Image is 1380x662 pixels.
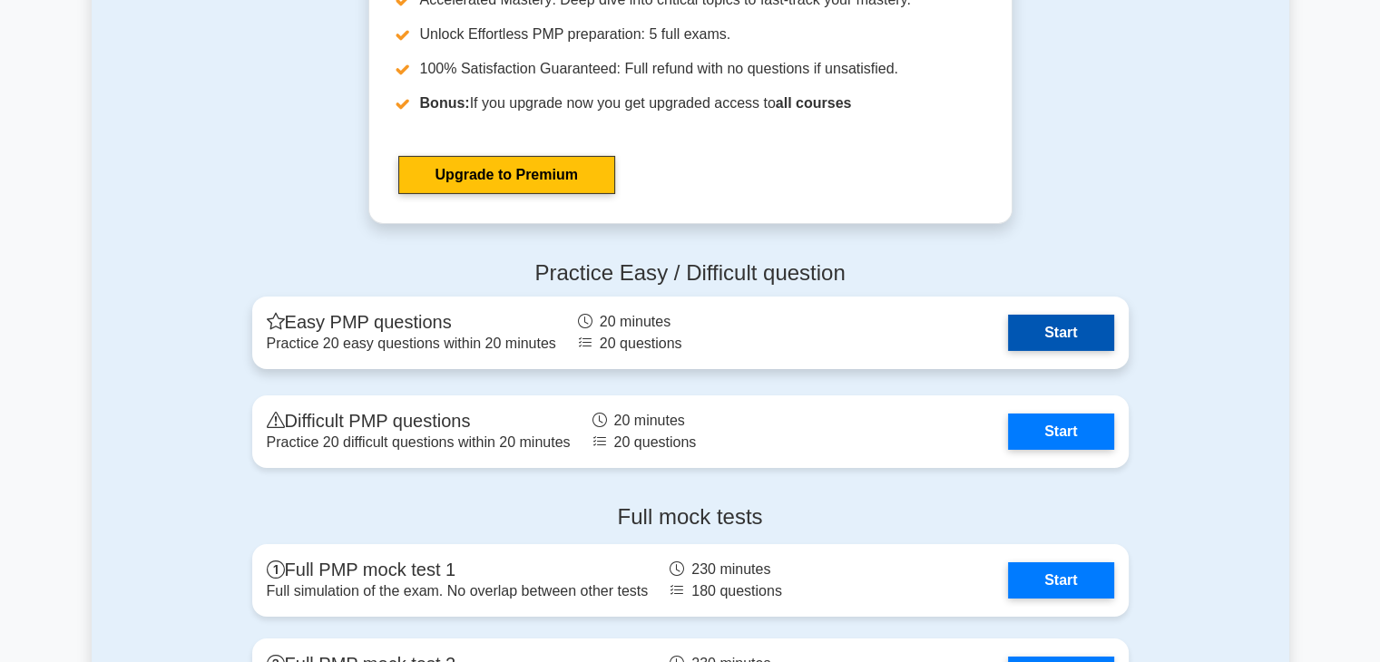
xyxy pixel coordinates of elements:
[1008,562,1113,599] a: Start
[398,156,615,194] a: Upgrade to Premium
[252,504,1129,531] h4: Full mock tests
[1008,414,1113,450] a: Start
[252,260,1129,287] h4: Practice Easy / Difficult question
[1008,315,1113,351] a: Start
